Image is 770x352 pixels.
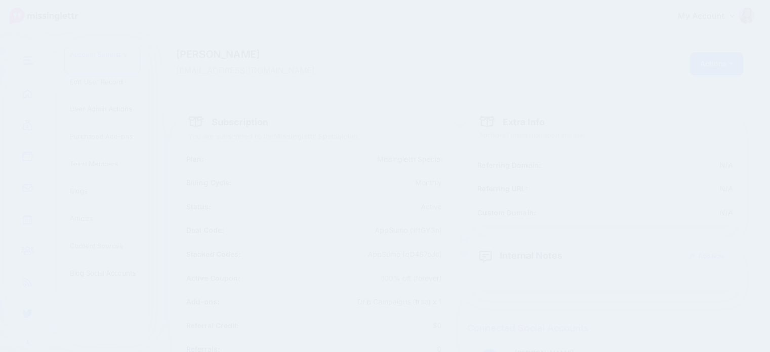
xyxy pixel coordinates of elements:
p: Additional information about this user. [479,130,731,140]
h4: Subscription [188,115,268,128]
a: Blog Branding Templates [65,294,140,319]
a: My Account [668,4,755,29]
img: Missinglettr [10,8,78,25]
b: Plan: [186,154,204,163]
b: Custom Domain: [477,208,536,217]
div: No notes [479,269,731,289]
b: Referring URL: [477,184,528,193]
div: $0 [314,320,450,331]
a: Blogs [65,184,140,210]
b: Deal Code: [186,226,224,234]
a: Edit User Record [65,75,140,100]
span: [EMAIL_ADDRESS][DOMAIN_NAME] [176,64,549,77]
div: Monthly [314,177,450,188]
p: You are subscribed to the plan. [188,130,440,142]
h4: Connected Social Accounts [467,323,743,334]
div: Active [314,201,450,212]
div: 100% off (forever) [314,272,450,284]
b: Billing Cycle: [186,178,231,187]
div: N/A [560,183,741,194]
h4: Extra Info [479,115,545,128]
h4: Internal Notes [479,249,562,261]
a: User Admin Actions [65,102,140,128]
b: Add-ons: [186,297,219,306]
div: Missinglettr Special [269,153,450,165]
div: Drip Campaigns (free) x 1 [269,296,450,307]
b: Stacked Codes: [186,250,240,258]
a: Content Sources [65,239,140,264]
img: menu.png [23,56,33,65]
a: Add Note [682,247,731,265]
div: N/A [560,159,741,171]
a: Account Summary [65,48,140,73]
button: Actions [690,52,743,75]
div: AppSumo (lIftGY3n) [314,224,450,236]
a: Articles [65,212,140,237]
div: N/A [560,207,741,218]
b: Referral Credit: [186,321,239,330]
b: Missinglettr Special [274,132,343,140]
a: Purchased Add-ons [65,130,140,155]
a: Blog Social Accounts [65,266,140,292]
div: AppSumo (qD4S7oJc) [314,248,450,260]
b: Active Coupon: [186,273,240,282]
a: Team Members [65,157,140,182]
b: Referring Domain: [477,161,541,169]
b: Status: [186,202,211,211]
span: [PERSON_NAME] [176,49,549,59]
